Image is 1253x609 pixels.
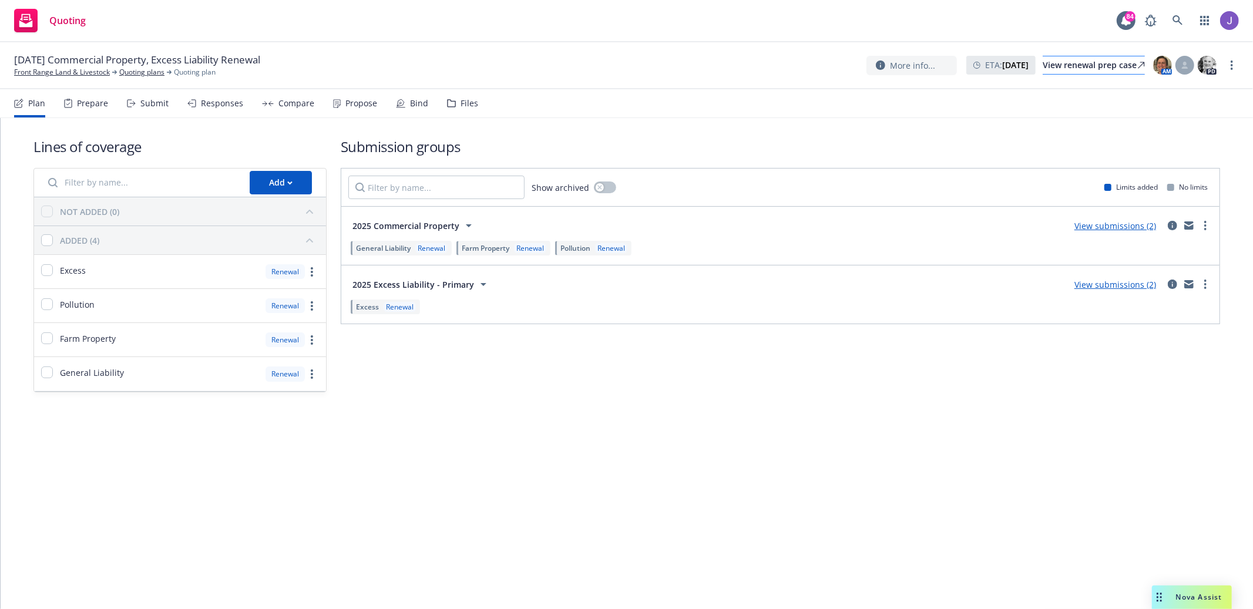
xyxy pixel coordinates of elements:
[9,4,90,37] a: Quoting
[462,243,509,253] span: Farm Property
[1176,592,1222,602] span: Nova Assist
[305,265,319,279] a: more
[1074,220,1156,231] a: View submissions (2)
[1198,277,1212,291] a: more
[532,181,589,194] span: Show archived
[348,214,480,237] button: 2025 Commercial Property
[1125,11,1136,22] div: 84
[1167,182,1208,192] div: No limits
[14,67,110,78] a: Front Range Land & Livestock
[1002,59,1029,70] strong: [DATE]
[345,99,377,108] div: Propose
[266,366,305,381] div: Renewal
[1152,586,1167,609] div: Drag to move
[250,171,312,194] button: Add
[77,99,108,108] div: Prepare
[1153,56,1172,75] img: photo
[119,67,164,78] a: Quoting plans
[269,171,293,194] div: Add
[266,264,305,279] div: Renewal
[60,264,86,277] span: Excess
[60,206,119,218] div: NOT ADDED (0)
[415,243,448,253] div: Renewal
[1104,182,1158,192] div: Limits added
[985,59,1029,71] span: ETA :
[305,333,319,347] a: more
[356,243,411,253] span: General Liability
[384,302,416,312] div: Renewal
[866,56,957,75] button: More info...
[1152,586,1232,609] button: Nova Assist
[1043,56,1145,75] a: View renewal prep case
[1074,279,1156,290] a: View submissions (2)
[49,16,86,25] span: Quoting
[278,99,314,108] div: Compare
[174,67,216,78] span: Quoting plan
[60,332,116,345] span: Farm Property
[266,332,305,347] div: Renewal
[1165,218,1180,233] a: circleInformation
[348,272,495,296] button: 2025 Excess Liability - Primary
[1198,218,1212,233] a: more
[341,137,1220,156] h1: Submission groups
[1139,9,1163,32] a: Report a Bug
[890,59,935,72] span: More info...
[1225,58,1239,72] a: more
[560,243,590,253] span: Pollution
[1043,56,1145,74] div: View renewal prep case
[595,243,627,253] div: Renewal
[60,366,124,379] span: General Liability
[348,176,525,199] input: Filter by name...
[1165,277,1180,291] a: circleInformation
[410,99,428,108] div: Bind
[33,137,327,156] h1: Lines of coverage
[60,234,99,247] div: ADDED (4)
[461,99,478,108] div: Files
[1220,11,1239,30] img: photo
[352,220,459,232] span: 2025 Commercial Property
[140,99,169,108] div: Submit
[514,243,546,253] div: Renewal
[60,298,95,311] span: Pollution
[28,99,45,108] div: Plan
[305,299,319,313] a: more
[14,53,260,67] span: [DATE] Commercial Property, Excess Liability Renewal
[201,99,243,108] div: Responses
[41,171,243,194] input: Filter by name...
[356,302,379,312] span: Excess
[1182,277,1196,291] a: mail
[60,231,319,250] button: ADDED (4)
[60,202,319,221] button: NOT ADDED (0)
[1193,9,1217,32] a: Switch app
[305,367,319,381] a: more
[1182,218,1196,233] a: mail
[266,298,305,313] div: Renewal
[1166,9,1190,32] a: Search
[352,278,474,291] span: 2025 Excess Liability - Primary
[1198,56,1217,75] img: photo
